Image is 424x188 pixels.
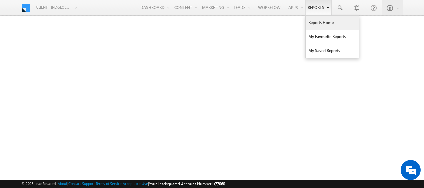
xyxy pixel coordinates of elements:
[123,181,148,186] a: Acceptable Use
[149,181,225,186] span: Your Leadsquared Account Number is
[306,16,359,30] a: Reports Home
[91,144,121,153] em: Start Chat
[68,181,95,186] a: Contact Support
[58,181,67,186] a: About
[9,62,122,139] textarea: Type your message and hit 'Enter'
[11,35,28,44] img: d_60004797649_company_0_60004797649
[109,3,125,19] div: Minimize live chat window
[35,35,112,44] div: Chat with us now
[306,44,359,58] a: My Saved Reports
[36,4,71,11] span: Client - indglobal1 (77060)
[21,181,225,187] span: © 2025 LeadSquared | | | | |
[96,181,122,186] a: Terms of Service
[215,181,225,186] span: 77060
[306,30,359,44] a: My Favourite Reports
